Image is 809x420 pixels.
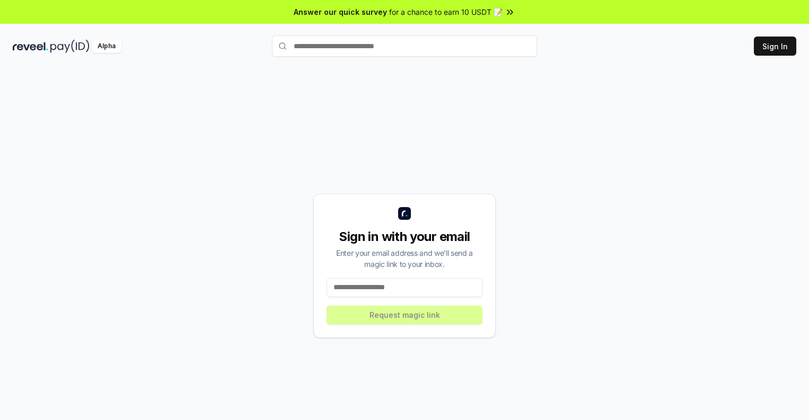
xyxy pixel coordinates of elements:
[294,6,387,17] span: Answer our quick survey
[398,207,411,220] img: logo_small
[92,40,121,53] div: Alpha
[50,40,90,53] img: pay_id
[389,6,503,17] span: for a chance to earn 10 USDT 📝
[754,37,796,56] button: Sign In
[327,228,482,245] div: Sign in with your email
[327,247,482,270] div: Enter your email address and we’ll send a magic link to your inbox.
[13,40,48,53] img: reveel_dark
